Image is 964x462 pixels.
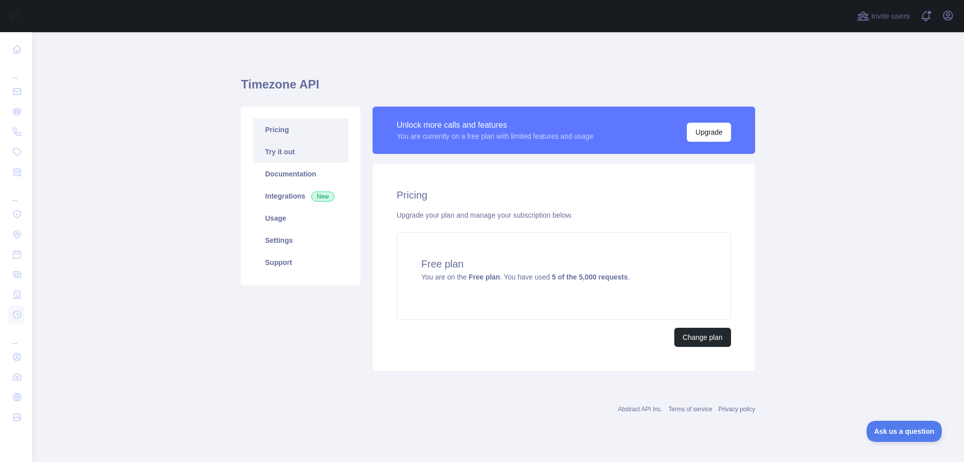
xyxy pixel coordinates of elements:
button: Upgrade [687,123,731,142]
span: You are on the . You have used . [421,273,630,281]
iframe: Toggle Customer Support [867,421,944,442]
a: Support [253,251,348,273]
div: ... [8,183,24,203]
a: Usage [253,207,348,229]
a: Integrations New [253,185,348,207]
div: ... [8,60,24,80]
a: Privacy policy [718,406,755,413]
a: Settings [253,229,348,251]
h4: Free plan [421,257,706,271]
span: Invite users [871,11,910,22]
h1: Timezone API [241,76,755,101]
strong: Free plan [468,273,500,281]
button: Invite users [855,8,912,24]
button: Change plan [674,328,731,347]
div: Unlock more calls and features [397,119,593,131]
div: ... [8,326,24,346]
a: Pricing [253,119,348,141]
a: Terms of service [668,406,712,413]
a: Try it out [253,141,348,163]
a: Abstract API Inc. [618,406,663,413]
div: You are currently on a free plan with limited features and usage [397,131,593,141]
a: Documentation [253,163,348,185]
strong: 5 of the 5,000 requests [552,273,628,281]
span: New [311,192,334,202]
h2: Pricing [397,188,731,202]
div: Upgrade your plan and manage your subscription below. [397,210,731,220]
